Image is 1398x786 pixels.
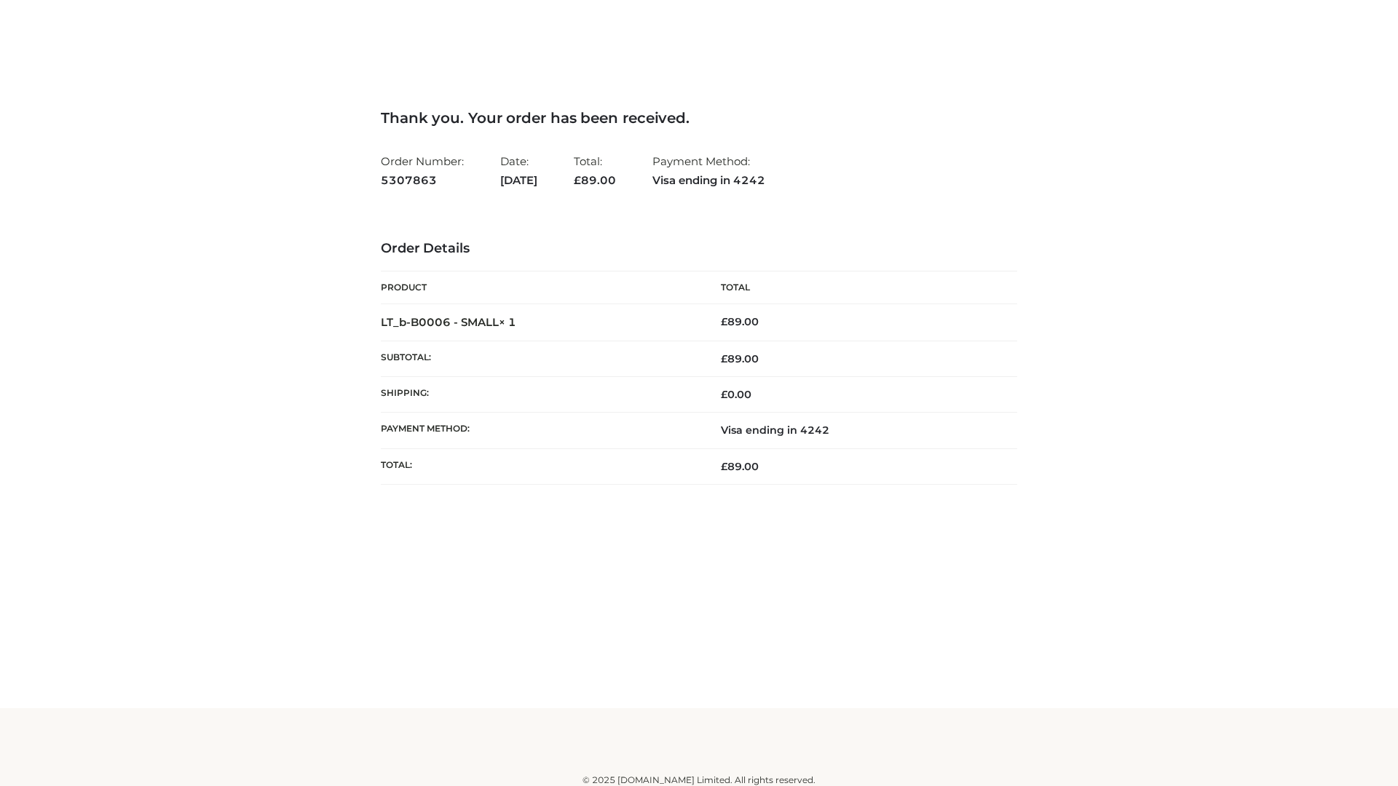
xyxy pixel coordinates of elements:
th: Shipping: [381,377,699,413]
li: Payment Method: [652,148,765,193]
strong: × 1 [499,315,516,329]
bdi: 89.00 [721,315,759,328]
span: £ [721,388,727,401]
strong: Visa ending in 4242 [652,171,765,190]
th: Payment method: [381,413,699,448]
strong: 5307863 [381,171,464,190]
strong: LT_b-B0006 - SMALL [381,315,516,329]
span: £ [721,315,727,328]
span: 89.00 [721,460,759,473]
li: Order Number: [381,148,464,193]
th: Total [699,271,1017,304]
li: Total: [574,148,616,193]
th: Product [381,271,699,304]
strong: [DATE] [500,171,537,190]
span: 89.00 [574,173,616,187]
span: £ [721,460,727,473]
td: Visa ending in 4242 [699,413,1017,448]
h3: Order Details [381,241,1017,257]
th: Subtotal: [381,341,699,376]
h3: Thank you. Your order has been received. [381,109,1017,127]
span: £ [574,173,581,187]
bdi: 0.00 [721,388,751,401]
span: 89.00 [721,352,759,365]
li: Date: [500,148,537,193]
th: Total: [381,448,699,484]
span: £ [721,352,727,365]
